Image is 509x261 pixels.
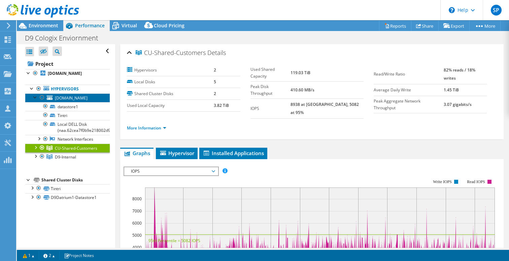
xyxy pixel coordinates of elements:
[127,67,214,74] label: Hypervisors
[127,90,214,97] label: Shared Cluster Disks
[132,220,142,226] text: 6000
[154,22,184,29] span: Cloud Pricing
[449,7,455,13] svg: \n
[41,176,110,184] div: Shared Cluster Disks
[127,102,214,109] label: Used Local Capacity
[203,150,264,156] span: Installed Applications
[25,69,110,78] a: [DOMAIN_NAME]
[39,251,60,260] a: 2
[374,71,444,78] label: Read/Write Ratio
[25,93,110,102] a: [DOMAIN_NAME]
[148,238,200,243] text: 95th Percentile = 5082 IOPS
[127,125,166,131] a: More Information
[132,244,142,250] text: 4000
[433,179,452,184] text: Write IOPS
[374,87,444,93] label: Average Daily Write
[132,208,142,214] text: 7000
[25,184,110,193] a: Tintri
[291,70,310,76] b: 119.03 TiB
[25,102,110,111] a: datastore1
[122,22,137,29] span: Virtual
[444,101,472,107] b: 3.07 gigabits/s
[379,21,411,31] a: Reports
[214,67,216,73] b: 2
[55,154,76,160] span: D9-Internal
[214,79,216,85] b: 5
[29,22,58,29] span: Environment
[214,103,229,108] b: 3.82 TiB
[124,150,150,156] span: Graphs
[18,251,39,260] a: 1
[411,21,439,31] a: Share
[250,66,291,80] label: Used Shared Capacity
[59,251,99,260] a: Project Notes
[136,50,206,56] span: CU-Shared-Customers
[25,85,110,93] a: Hypervisors
[22,34,109,42] h1: D9 Cologix Enviornment
[25,193,110,202] a: D9Datrium1-Datastore1
[127,79,214,85] label: Local Disks
[25,111,110,120] a: Tintri
[55,95,88,101] span: [DOMAIN_NAME]
[250,83,291,97] label: Peak Disk Throughput
[25,152,110,161] a: D9-Internal
[128,167,214,175] span: IOPS
[374,98,444,111] label: Peak Aggregate Network Throughput
[467,179,485,184] text: Read IOPS
[55,145,97,151] span: CU-Shared-Customers
[25,144,110,152] a: CU-Shared-Customers
[48,70,82,76] b: [DOMAIN_NAME]
[438,21,470,31] a: Export
[250,105,291,112] label: IOPS
[469,21,501,31] a: More
[132,232,142,238] text: 5000
[214,91,216,96] b: 2
[132,196,142,202] text: 8000
[25,135,110,144] a: Network Interfaces
[25,120,110,135] a: Local DELL Disk (naa.62cea7f0b9e218002d943
[444,67,475,81] b: 82% reads / 18% writes
[207,49,226,57] span: Details
[491,5,502,16] span: SP
[75,22,105,29] span: Performance
[159,150,194,156] span: Hypervisor
[25,58,110,69] a: Project
[291,101,359,115] b: 8938 at [GEOGRAPHIC_DATA], 5082 at 95%
[291,87,314,93] b: 410.60 MB/s
[444,87,459,93] b: 1.45 TiB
